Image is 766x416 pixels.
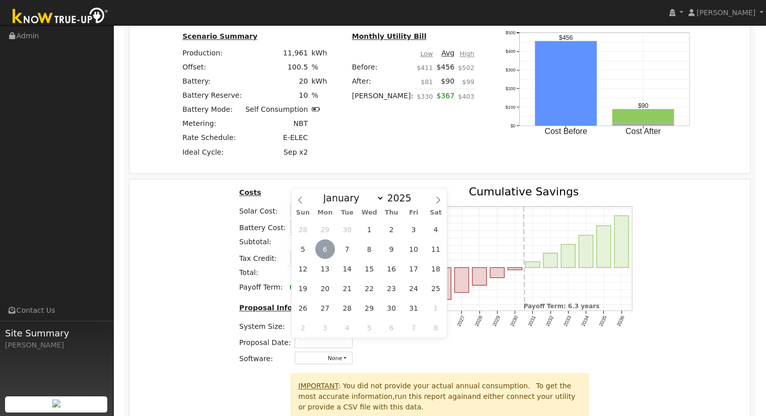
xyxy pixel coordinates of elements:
rect: onclick="" [596,226,610,267]
span: October 12, 2025 [293,259,313,279]
span: October 4, 2025 [426,220,446,239]
span: October 16, 2025 [382,259,401,279]
td: Metering: [181,117,244,131]
td: years [288,280,322,294]
td: System Size: [237,317,293,333]
span: Site Summary [5,326,108,340]
text: Payoff Term: 6.3 years [523,303,599,310]
text: $500 [506,30,516,35]
td: Self Consumption [244,103,310,117]
text: 2032 [544,315,554,327]
text: 2033 [562,315,572,327]
text: $400 [506,49,516,54]
td: Ideal Cycle: [181,145,244,159]
span: October 1, 2025 [360,220,379,239]
span: October 9, 2025 [382,239,401,259]
span: October 13, 2025 [315,259,335,279]
img: Know True-Up [8,6,113,28]
td: Total: [237,265,288,280]
rect: onclick="" [490,267,504,278]
span: October 10, 2025 [404,239,424,259]
td: 20 [244,74,310,88]
td: Battery Mode: [181,103,244,117]
td: $411 [415,60,435,74]
span: October 11, 2025 [426,239,446,259]
td: Solar Cost: [237,202,288,218]
span: Sun [292,210,314,216]
text: $100 [506,105,516,110]
text: 2036 [615,315,625,327]
text: 2031 [527,315,537,327]
rect: onclick="" [579,235,593,267]
span: September 28, 2025 [293,220,313,239]
img: retrieve [52,399,60,407]
text: Cost Before [545,127,588,135]
div: [PERSON_NAME] [5,340,108,351]
span: October 14, 2025 [337,259,357,279]
text: 2035 [598,315,608,327]
rect: onclick="" [612,109,674,123]
span: September 29, 2025 [315,220,335,239]
span: Tue [336,210,358,216]
span: October 20, 2025 [315,279,335,298]
u: IMPORTANT [298,382,338,390]
rect: onclick="" [561,244,575,267]
td: $456 [435,60,456,74]
span: 6.3 [290,283,301,291]
td: 10 [244,89,310,103]
span: November 7, 2025 [404,318,424,337]
span: October 21, 2025 [337,279,357,298]
td: E-ELEC [244,131,310,145]
td: Tax Credit: [237,249,288,266]
td: Battery Cost: [237,219,288,235]
button: None [295,352,353,364]
rect: onclick="" [525,262,539,268]
td: After: [350,74,415,89]
span: October 19, 2025 [293,279,313,298]
td: $30,555 [288,265,322,280]
span: October 5, 2025 [293,239,313,259]
span: October 7, 2025 [337,239,357,259]
rect: onclick="" [508,267,522,270]
span: October 28, 2025 [337,298,357,318]
td: $367 [435,89,456,109]
text: $300 [506,67,516,73]
span: November 3, 2025 [315,318,335,337]
td: Battery: [181,74,244,88]
rect: onclick="" [543,253,557,268]
td: Payoff Term: [237,280,288,294]
td: 11,961 [244,46,310,60]
span: October 3, 2025 [404,220,424,239]
td: $90 [435,74,456,89]
text: $200 [506,86,516,91]
text: Cost After [625,127,661,135]
u: Avg [441,49,454,57]
rect: onclick="" [612,123,674,126]
span: October 6, 2025 [315,239,335,259]
span: October 29, 2025 [360,298,379,318]
span: Sep x2 [284,148,308,156]
span: Mon [314,210,336,216]
span: November 6, 2025 [382,318,401,337]
td: $502 [456,60,476,74]
text: 2027 [456,315,466,327]
u: Costs [239,188,261,196]
input: Year [384,192,421,203]
text: $90 [638,102,649,109]
span: November 5, 2025 [360,318,379,337]
u: Scenario Summary [182,32,257,40]
td: [PERSON_NAME]: [350,89,415,109]
span: run this report again [395,392,468,400]
text: 2029 [491,315,501,327]
span: October 23, 2025 [382,279,401,298]
span: Thu [380,210,402,216]
td: Subtotal: [237,235,288,249]
rect: onclick="" [472,267,486,285]
span: October 22, 2025 [360,279,379,298]
span: November 4, 2025 [337,318,357,337]
select: Month [318,192,384,204]
rect: onclick="" [454,267,468,293]
u: Low [421,50,433,57]
span: October 31, 2025 [404,298,424,318]
td: NBT [244,117,310,131]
